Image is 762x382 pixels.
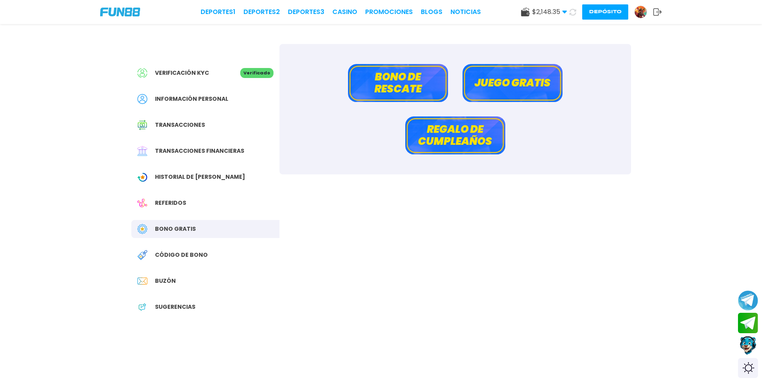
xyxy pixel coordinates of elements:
img: Company Logo [100,8,140,16]
img: Redeem Bonus [137,250,147,260]
a: Promociones [365,7,413,17]
a: Financial TransactionTransacciones financieras [131,142,279,160]
img: App Feedback [137,302,147,312]
span: Historial de [PERSON_NAME] [155,173,245,181]
a: InboxBuzón [131,272,279,290]
a: Transaction HistoryTransacciones [131,116,279,134]
a: CASINO [332,7,357,17]
span: Información personal [155,95,228,103]
button: Depósito [582,4,628,20]
a: Deportes3 [288,7,324,17]
span: Buzón [155,277,176,285]
button: Join telegram [738,313,758,334]
a: Free BonusBono Gratis [131,220,279,238]
button: Join telegram channel [738,290,758,311]
span: Transacciones financieras [155,147,244,155]
button: Juego gratis [462,64,563,102]
button: Regalo de cumpleaños [405,116,505,154]
span: Código de bono [155,251,208,259]
span: Verificación KYC [155,69,209,77]
img: Transaction History [137,120,147,130]
span: $ 2,148.35 [532,7,567,17]
button: Bono de rescate [348,64,448,102]
img: Free Bonus [137,224,147,234]
a: Verificación KYCVerificado [131,64,279,82]
img: Avatar [635,6,647,18]
img: Financial Transaction [137,146,147,156]
a: Deportes2 [243,7,280,17]
a: Redeem BonusCódigo de bono [131,246,279,264]
a: ReferralReferidos [131,194,279,212]
a: Wagering TransactionHistorial de [PERSON_NAME] [131,168,279,186]
a: Avatar [634,6,653,18]
span: Transacciones [155,121,205,129]
img: Wagering Transaction [137,172,147,182]
a: BLOGS [421,7,442,17]
a: Deportes1 [201,7,235,17]
span: Sugerencias [155,303,195,311]
p: Verificado [240,68,273,78]
img: Inbox [137,276,147,286]
a: App FeedbackSugerencias [131,298,279,316]
a: PersonalInformación personal [131,90,279,108]
button: Contact customer service [738,335,758,356]
a: NOTICIAS [450,7,481,17]
span: Referidos [155,199,186,207]
img: Personal [137,94,147,104]
div: Switch theme [738,358,758,378]
span: Bono Gratis [155,225,196,233]
img: Referral [137,198,147,208]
